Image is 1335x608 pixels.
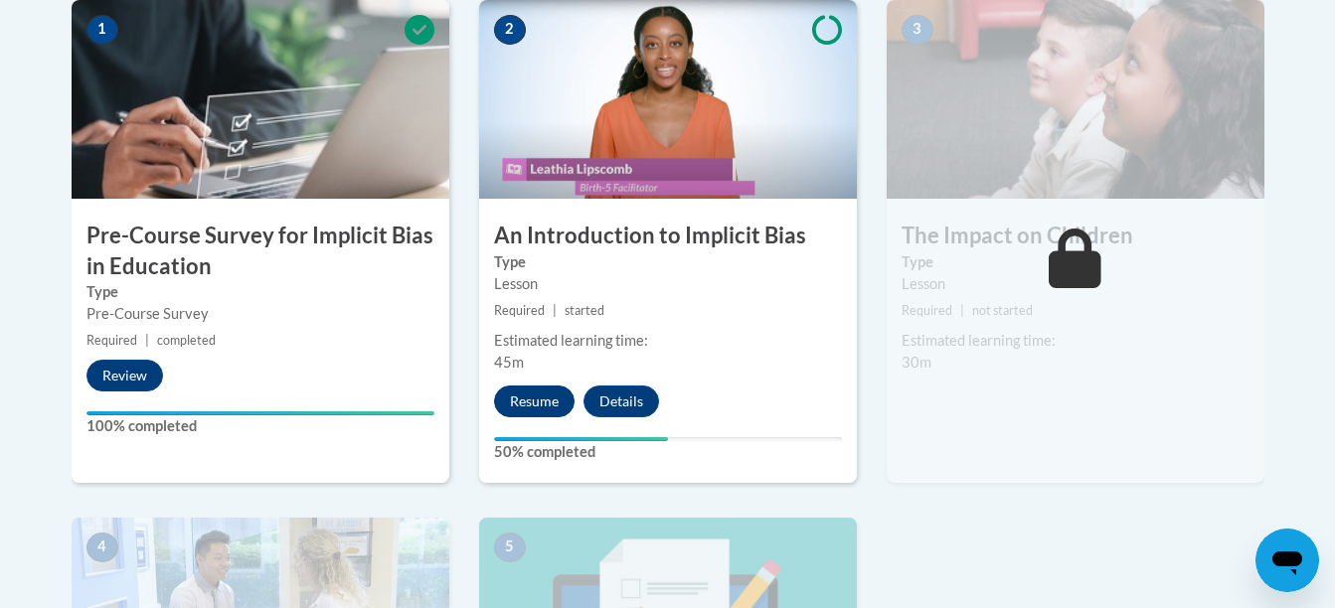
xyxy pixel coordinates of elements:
[494,330,842,352] div: Estimated learning time:
[494,441,842,463] label: 50% completed
[494,15,526,45] span: 2
[494,303,545,318] span: Required
[479,221,857,251] h3: An Introduction to Implicit Bias
[145,333,149,348] span: |
[157,333,216,348] span: completed
[494,437,668,441] div: Your progress
[902,330,1250,352] div: Estimated learning time:
[902,15,933,45] span: 3
[494,273,842,295] div: Lesson
[86,281,434,303] label: Type
[86,15,118,45] span: 1
[494,251,842,273] label: Type
[960,303,964,318] span: |
[494,385,575,417] button: Resume
[902,273,1250,295] div: Lesson
[86,333,137,348] span: Required
[553,303,557,318] span: |
[86,303,434,325] div: Pre-Course Survey
[86,532,118,562] span: 4
[86,415,434,437] label: 100% completed
[584,385,659,417] button: Details
[494,532,526,562] span: 5
[565,303,604,318] span: started
[902,354,931,371] span: 30m
[86,360,163,391] button: Review
[1255,529,1319,592] iframe: Button to launch messaging window
[72,221,449,282] h3: Pre-Course Survey for Implicit Bias in Education
[972,303,1033,318] span: not started
[86,411,434,415] div: Your progress
[887,221,1264,251] h3: The Impact on Children
[494,354,524,371] span: 45m
[902,303,952,318] span: Required
[902,251,1250,273] label: Type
